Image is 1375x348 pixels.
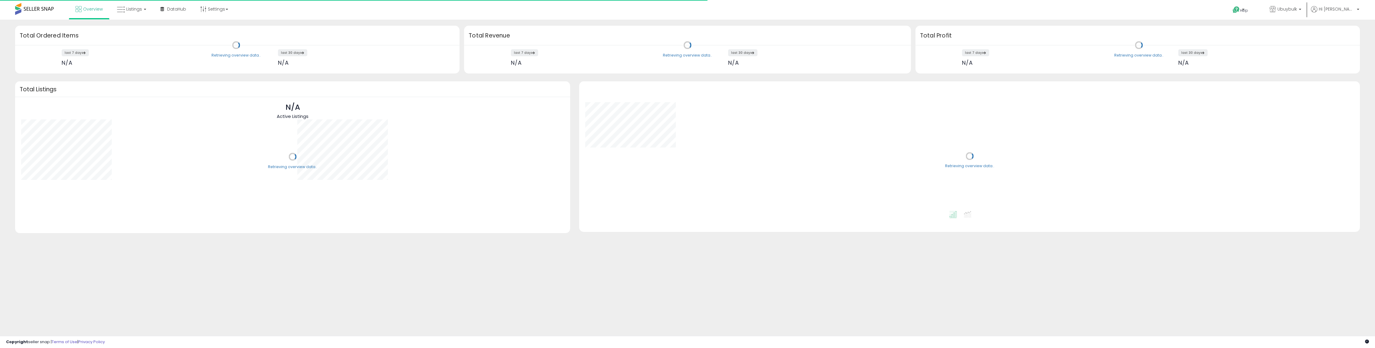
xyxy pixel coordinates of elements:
div: Retrieving overview data.. [945,164,994,169]
span: DataHub [167,6,186,12]
span: Hi [PERSON_NAME] [1319,6,1355,12]
div: Retrieving overview data.. [268,164,317,170]
div: Retrieving overview data.. [1114,53,1164,58]
span: Listings [126,6,142,12]
i: Get Help [1232,6,1240,14]
span: Help [1240,8,1248,13]
span: Ubuybulk [1277,6,1297,12]
a: Hi [PERSON_NAME] [1311,6,1359,20]
span: Overview [83,6,103,12]
div: Retrieving overview data.. [663,53,712,58]
div: Retrieving overview data.. [211,53,261,58]
a: Help [1228,2,1260,20]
